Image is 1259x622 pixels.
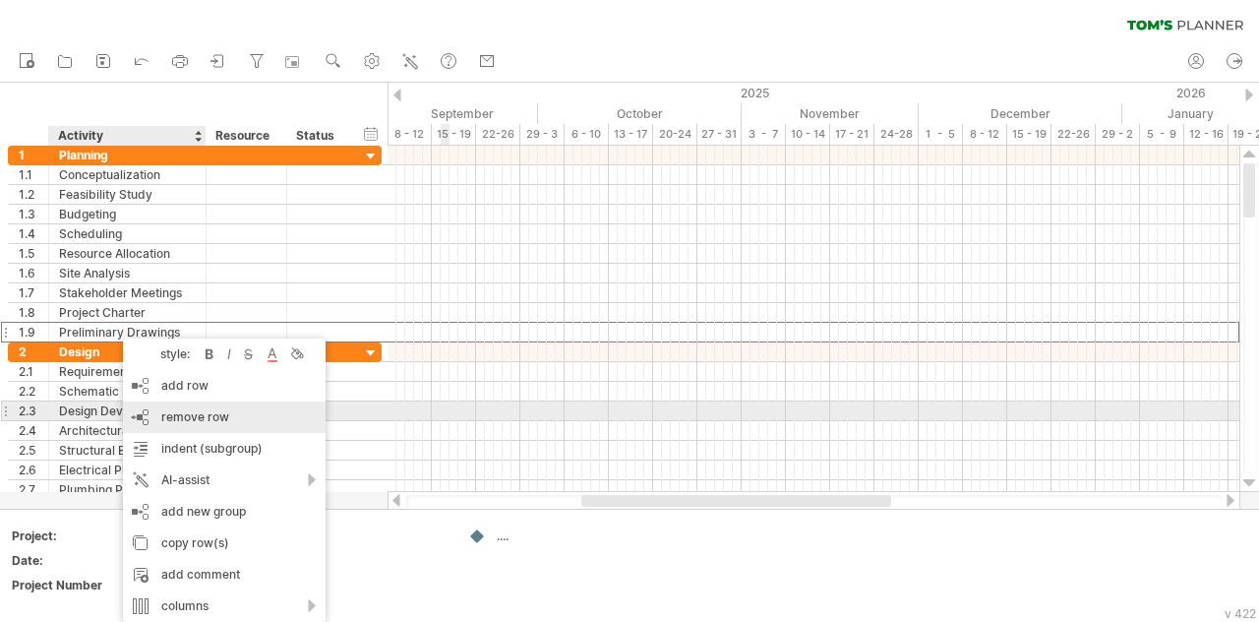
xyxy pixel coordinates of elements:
div: Planning [59,146,196,164]
div: Budgeting [59,205,196,223]
div: Activity [58,126,195,146]
div: Project: [12,528,120,544]
div: 29 - 2 [1096,124,1140,145]
div: 1.8 [19,303,48,322]
div: 1.6 [19,264,48,282]
div: 1.9 [19,323,48,342]
div: 15 - 19 [432,124,476,145]
div: 1.1 [19,165,48,184]
div: 2.3 [19,402,48,420]
div: Project Number [12,577,120,593]
div: 2.2 [19,382,48,401]
div: November 2025 [742,103,919,124]
div: 15 - 19 [1007,124,1051,145]
span: remove row [161,409,229,424]
div: 12 - 16 [1184,124,1229,145]
div: 13 - 17 [609,124,653,145]
div: 24-28 [874,124,919,145]
div: 20-24 [653,124,697,145]
div: add row [123,370,326,402]
div: .... [497,528,604,544]
div: copy row(s) [123,528,326,559]
div: 27 - 31 [697,124,742,145]
div: Date: [12,552,120,569]
div: add comment [123,559,326,591]
div: 2.5 [19,441,48,460]
div: Structural Engineering [59,441,196,460]
div: Resource [215,126,275,146]
div: 1.7 [19,283,48,302]
div: 1.5 [19,244,48,263]
div: Schematic Design [59,382,196,401]
div: 22-26 [476,124,520,145]
div: v 422 [1225,606,1256,621]
div: October 2025 [538,103,742,124]
div: 3 - 7 [742,124,786,145]
div: 1 - 5 [919,124,963,145]
div: 22-26 [1051,124,1096,145]
div: 1.3 [19,205,48,223]
div: add new group [123,496,326,528]
div: style: [131,346,200,361]
div: Stakeholder Meetings [59,283,196,302]
div: 1.4 [19,224,48,243]
div: Feasibility Study [59,185,196,204]
div: September 2025 [343,103,538,124]
div: 10 - 14 [786,124,830,145]
div: 2.1 [19,362,48,381]
div: AI-assist [123,465,326,496]
div: Electrical Planning [59,461,196,479]
div: 5 - 9 [1140,124,1184,145]
div: Resource Allocation [59,244,196,263]
div: Project Charter [59,303,196,322]
div: 1.2 [19,185,48,204]
div: Site Analysis [59,264,196,282]
div: columns [123,591,326,622]
div: 2 [19,342,48,361]
div: 8 - 12 [963,124,1007,145]
div: 2.6 [19,461,48,479]
div: Design [59,342,196,361]
div: Plumbing Planning [59,480,196,499]
div: 29 - 3 [520,124,565,145]
div: Conceptualization [59,165,196,184]
div: Requirements Gathering [59,362,196,381]
div: Architectural Modeling [59,421,196,440]
div: Preliminary Drawings [59,323,196,342]
div: 2.7 [19,480,48,499]
div: 8 - 12 [388,124,432,145]
div: 6 - 10 [565,124,609,145]
div: Scheduling [59,224,196,243]
div: 1 [19,146,48,164]
div: 17 - 21 [830,124,874,145]
div: Design Development [59,402,196,420]
div: indent (subgroup) [123,433,326,465]
div: 2.4 [19,421,48,440]
div: Status [296,126,339,146]
div: December 2025 [919,103,1122,124]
